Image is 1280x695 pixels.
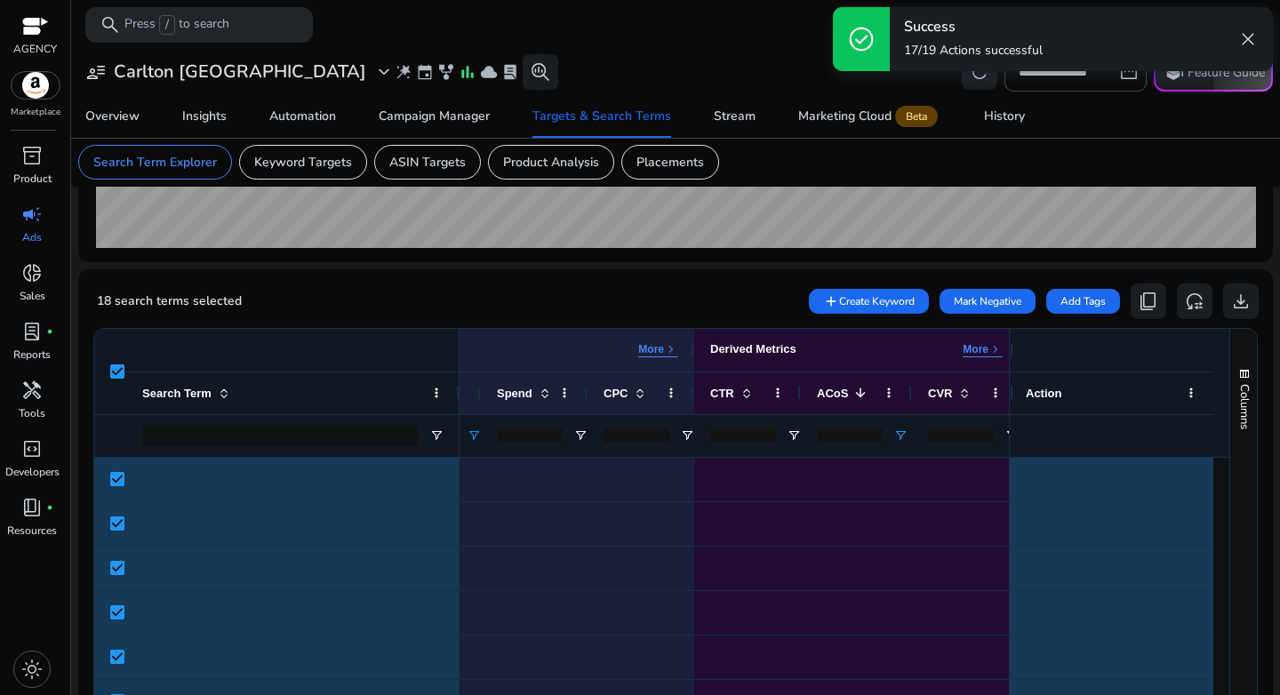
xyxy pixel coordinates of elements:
span: Columns [1236,384,1252,429]
span: light_mode [21,659,43,680]
img: amazon.svg [12,72,60,99]
p: AGENCY [13,41,57,57]
p: Sales [20,288,45,304]
p: 17/19 Actions successful [904,42,1043,60]
h4: Success [904,19,1043,36]
button: Open Filter Menu [429,428,444,443]
span: reset_settings [1184,291,1205,312]
div: Campaign Manager [379,110,490,123]
p: Product Analysis [503,153,599,172]
div: Automation [269,110,336,123]
span: family_history [437,63,455,81]
span: expand_more [373,61,395,83]
div: Derived Metrics [710,342,796,357]
button: Open Filter Menu [787,428,801,443]
span: Create Keyword [839,293,915,309]
span: 18 search terms selected [97,292,242,309]
button: Open Filter Menu [893,428,908,443]
span: CTR [710,387,734,400]
p: Placements [636,153,704,172]
div: Targets & Search Terms [532,110,671,123]
span: lab_profile [21,321,43,342]
span: Action [1026,387,1061,400]
p: Resources [7,523,57,539]
span: search [100,14,121,36]
p: Tools [19,405,45,421]
p: Ads [22,229,42,245]
button: Open Filter Menu [1004,428,1019,443]
span: keyboard_arrow_right [664,342,678,356]
span: close [1237,28,1259,50]
span: search_insights [530,61,551,83]
span: cloud [480,63,498,81]
span: event [416,63,434,81]
span: check_circle [847,25,876,53]
div: Overview [85,110,140,123]
p: Keyword Targets [254,153,352,172]
p: More [963,342,988,356]
span: inventory_2 [21,145,43,166]
span: handyman [21,379,43,401]
span: ACoS [817,387,848,400]
p: ASIN Targets [389,153,466,172]
span: bar_chart [459,63,476,81]
p: Press to search [124,15,229,35]
button: Open Filter Menu [467,428,481,443]
span: Beta [895,106,938,127]
span: school [1163,61,1184,83]
span: Search Term [142,387,212,400]
span: wand_stars [395,63,412,81]
span: CVR [928,387,952,400]
p: Reports [13,347,51,363]
div: Insights [182,110,227,123]
span: fiber_manual_record [46,328,53,335]
span: CPC [604,387,628,400]
p: Marketplace [11,106,60,119]
span: lab_profile [501,63,519,81]
p: Developers [5,464,60,480]
div: Marketing Cloud [798,109,941,124]
div: History [984,110,1025,123]
button: Open Filter Menu [680,428,694,443]
div: Stream [714,110,756,123]
button: Open Filter Menu [573,428,588,443]
h3: Carlton [GEOGRAPHIC_DATA] [114,61,366,83]
p: More [638,342,664,356]
p: Product [13,171,52,187]
span: content_copy [1138,291,1159,312]
span: keyboard_arrow_right [988,342,1003,356]
mat-icon: add [823,293,839,309]
span: donut_small [21,262,43,284]
span: book_4 [21,497,43,518]
p: Search Term Explorer [93,153,217,172]
input: Search Term Filter Input [142,425,419,446]
span: campaign [21,204,43,225]
span: fiber_manual_record [46,504,53,511]
span: refresh [969,61,990,83]
span: / [159,15,175,35]
span: Spend [497,387,532,400]
span: Mark Negative [954,293,1021,309]
span: download [1230,291,1252,312]
span: code_blocks [21,438,43,459]
span: user_attributes [85,61,107,83]
span: Add Tags [1060,293,1106,309]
